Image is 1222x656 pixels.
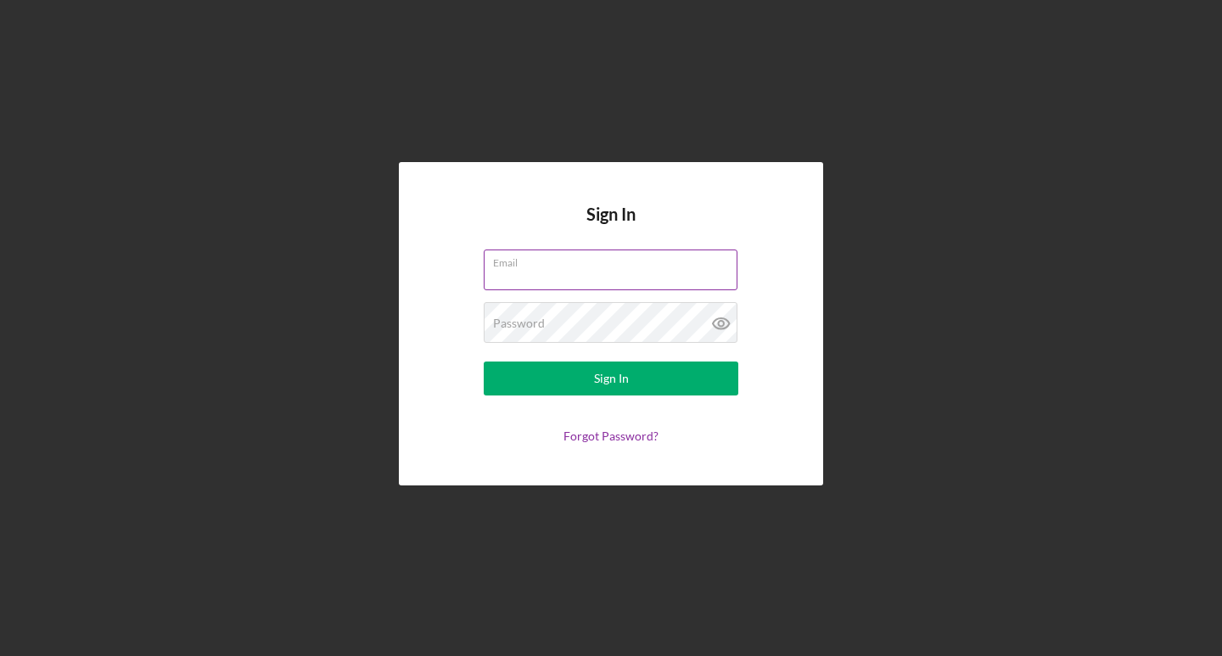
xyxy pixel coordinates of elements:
[493,317,545,330] label: Password
[594,362,629,395] div: Sign In
[586,205,636,250] h4: Sign In
[563,429,659,443] a: Forgot Password?
[493,250,737,269] label: Email
[484,362,738,395] button: Sign In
